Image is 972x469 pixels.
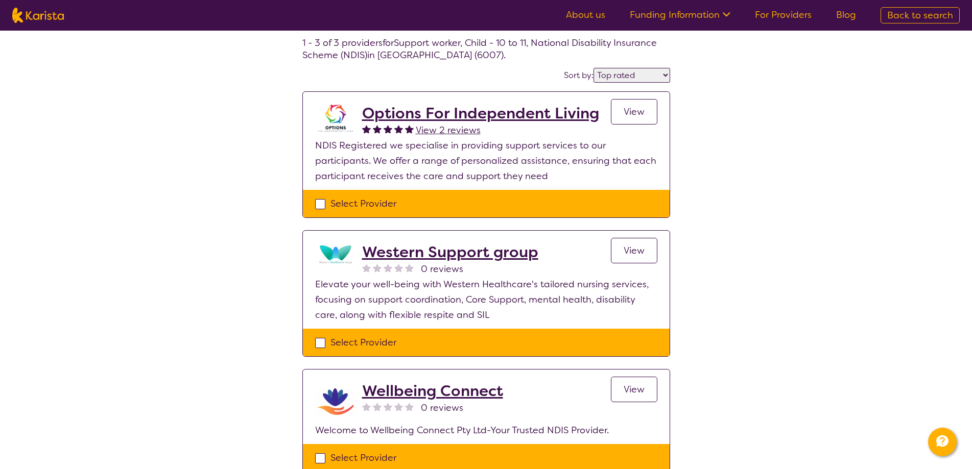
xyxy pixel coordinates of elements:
span: 0 reviews [421,400,463,415]
p: Welcome to Wellbeing Connect Pty Ltd-Your Trusted NDIS Provider. [315,423,657,438]
span: Back to search [887,9,953,21]
a: About us [566,9,605,21]
span: View 2 reviews [416,124,481,136]
span: 0 reviews [421,261,463,277]
a: For Providers [755,9,812,21]
button: Channel Menu [928,428,957,456]
a: View [611,99,657,125]
img: nonereviewstar [373,402,382,411]
a: Back to search [881,7,960,23]
img: fullstar [373,125,382,133]
img: nonereviewstar [405,402,414,411]
a: View [611,238,657,263]
img: fullstar [394,125,403,133]
span: View [624,244,645,257]
img: nonereviewstar [373,263,382,272]
a: Options For Independent Living [362,104,599,122]
img: nonereviewstar [394,402,403,411]
a: View 2 reviews [416,122,481,138]
img: fullstar [384,125,392,133]
img: fullstar [362,125,371,133]
a: Wellbeing Connect [362,382,503,400]
img: nonereviewstar [394,263,403,272]
img: fullstar [405,125,414,133]
img: iffwbu10xjtoaatlt2ri.jpg [315,382,356,423]
img: yzxmazxmxeeoub8rgtfc.png [315,243,356,266]
p: NDIS Registered we specialise in providing support services to our participants. We offer a range... [315,138,657,184]
a: Western Support group [362,243,538,261]
img: stgs1ttov8uwf8tdpp19.png [315,104,356,133]
img: nonereviewstar [362,402,371,411]
img: nonereviewstar [384,263,392,272]
span: View [624,383,645,396]
img: nonereviewstar [384,402,392,411]
img: nonereviewstar [405,263,414,272]
a: Blog [836,9,856,21]
span: View [624,106,645,118]
img: nonereviewstar [362,263,371,272]
label: Sort by: [564,70,594,81]
img: Karista logo [12,8,64,23]
p: Elevate your well-being with Western Healthcare's tailored nursing services, focusing on support ... [315,277,657,323]
a: Funding Information [630,9,730,21]
a: View [611,377,657,402]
